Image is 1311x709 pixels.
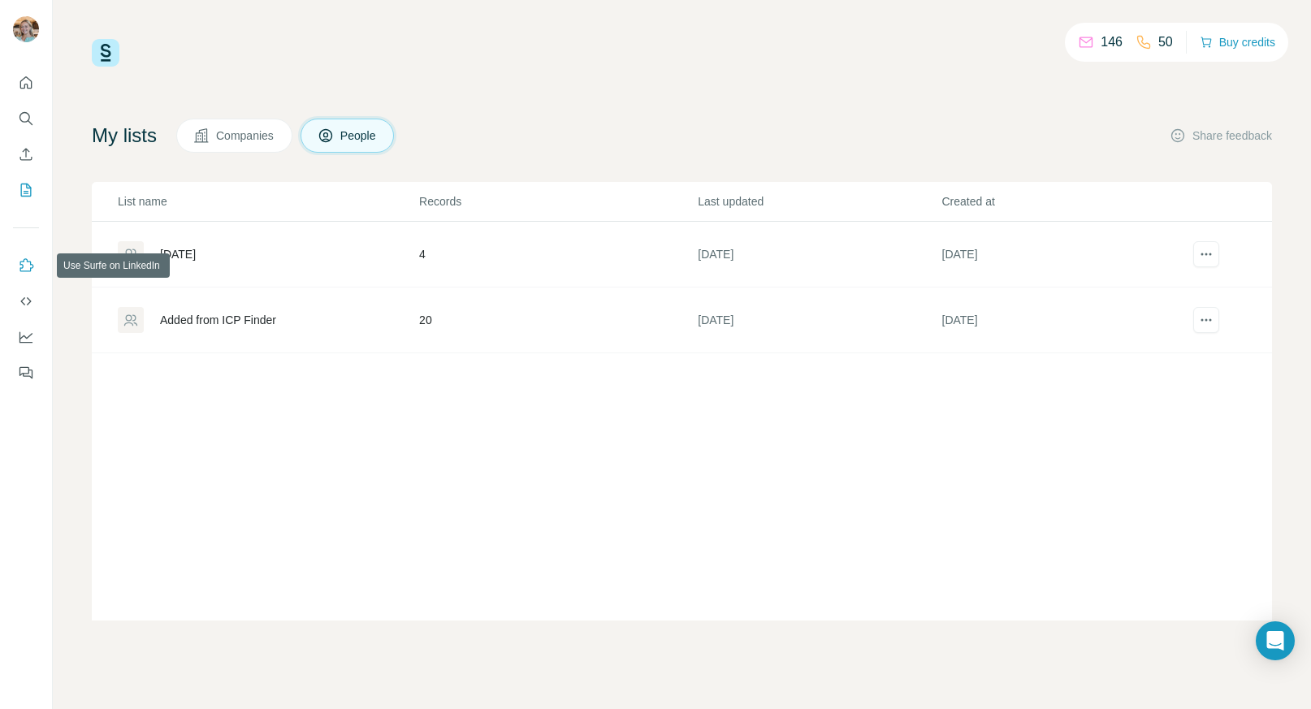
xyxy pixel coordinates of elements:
span: Companies [216,128,275,144]
button: Dashboard [13,322,39,352]
button: actions [1193,307,1219,333]
p: Records [419,193,696,210]
button: Feedback [13,358,39,387]
td: [DATE] [941,222,1185,287]
button: Buy credits [1200,31,1275,54]
td: [DATE] [941,287,1185,353]
div: Open Intercom Messenger [1256,621,1295,660]
img: Avatar [13,16,39,42]
td: 20 [418,287,697,353]
button: actions [1193,241,1219,267]
button: Enrich CSV [13,140,39,169]
td: [DATE] [697,222,941,287]
td: 4 [418,222,697,287]
button: Share feedback [1170,128,1272,144]
p: 50 [1158,32,1173,52]
td: [DATE] [697,287,941,353]
button: Search [13,104,39,133]
p: List name [118,193,418,210]
span: People [340,128,378,144]
div: Added from ICP Finder [160,312,276,328]
p: Created at [942,193,1184,210]
p: 146 [1101,32,1123,52]
button: Use Surfe API [13,287,39,316]
div: [DATE] [160,246,196,262]
button: Use Surfe on LinkedIn [13,251,39,280]
img: Surfe Logo [92,39,119,67]
h4: My lists [92,123,157,149]
button: Quick start [13,68,39,97]
p: Last updated [698,193,940,210]
button: My lists [13,175,39,205]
